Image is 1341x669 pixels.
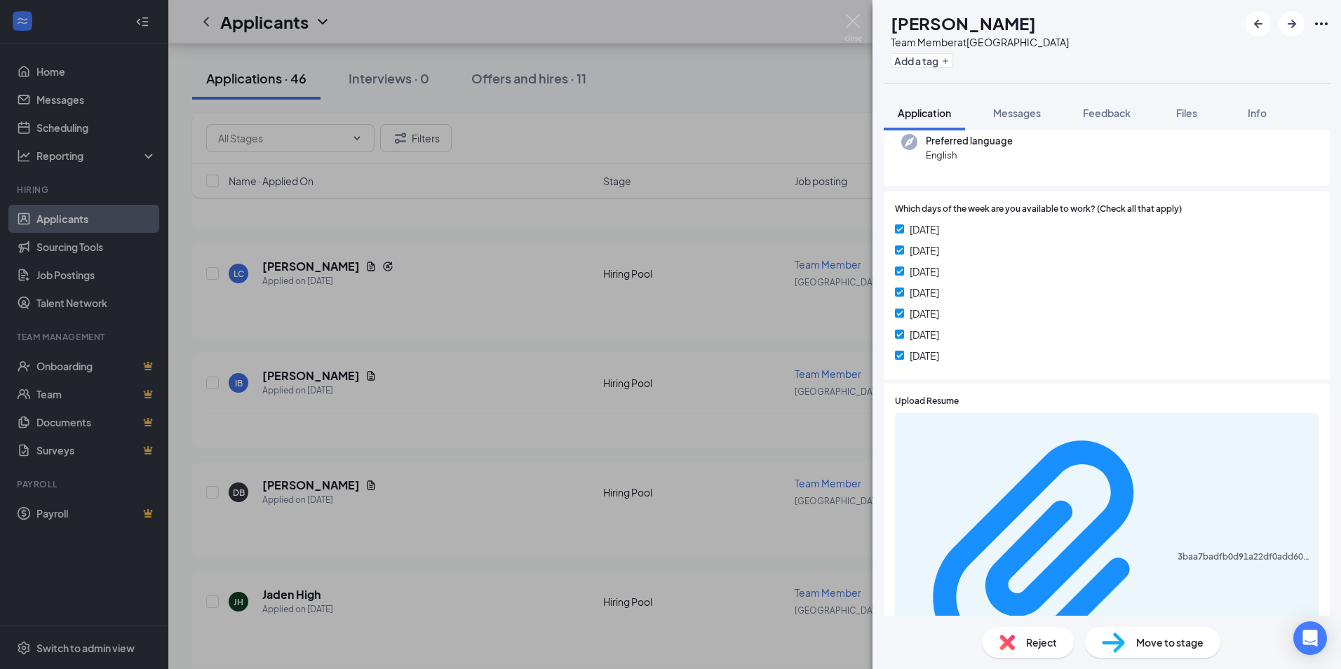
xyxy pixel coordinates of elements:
div: 3baa7badfb0d91a22df0add60d4b72c3.pdf [1178,551,1310,562]
button: PlusAdd a tag [891,53,953,68]
span: Messages [993,107,1041,119]
button: ArrowLeftNew [1246,11,1271,36]
span: [DATE] [910,327,939,342]
span: [DATE] [910,306,939,321]
div: Team Member at [GEOGRAPHIC_DATA] [891,35,1069,49]
span: Which days of the week are you available to work? (Check all that apply) [895,203,1182,216]
span: Move to stage [1136,635,1204,650]
svg: ArrowRight [1283,15,1300,32]
div: Open Intercom Messenger [1293,621,1327,655]
button: ArrowRight [1279,11,1305,36]
span: [DATE] [910,264,939,279]
h1: [PERSON_NAME] [891,11,1036,35]
svg: Plus [941,57,950,65]
span: Feedback [1083,107,1131,119]
span: [DATE] [910,243,939,258]
span: [DATE] [910,348,939,363]
span: [DATE] [910,222,939,237]
span: Files [1176,107,1197,119]
svg: Ellipses [1313,15,1330,32]
span: English [926,148,1013,162]
span: [DATE] [910,285,939,300]
span: Preferred language [926,134,1013,148]
span: Reject [1026,635,1057,650]
svg: ArrowLeftNew [1250,15,1267,32]
span: Info [1248,107,1267,119]
span: Upload Resume [895,395,959,408]
span: Application [898,107,951,119]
